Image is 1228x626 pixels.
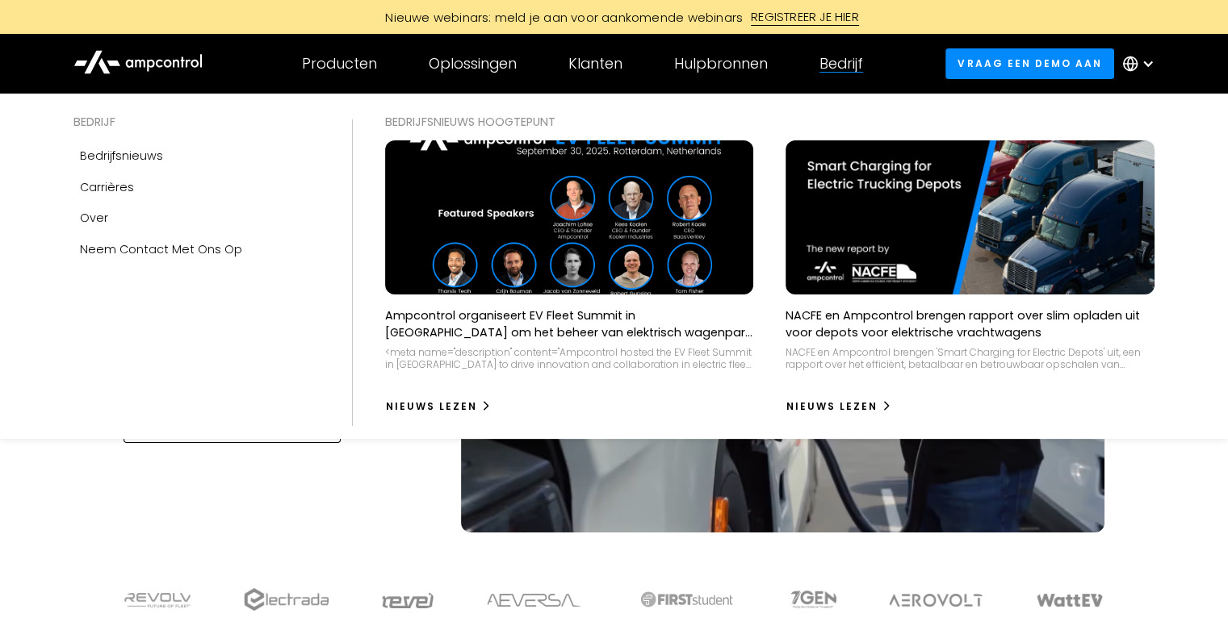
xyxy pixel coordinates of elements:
[429,55,517,73] div: Oplossingen
[819,55,863,73] div: Bedrijf
[80,209,108,227] div: Over
[786,394,892,419] a: Nieuws lezen
[786,346,1154,371] div: NACFE en Ampcontrol brengen 'Smart Charging for Electric Depots' uit, een rapport over het effici...
[73,234,320,265] a: Neem contact met ons op
[385,307,753,340] p: Ampcontrol organiseert EV Fleet Summit in [GEOGRAPHIC_DATA] om het beheer van elektrisch wagenpar...
[251,8,978,26] a: Nieuwe webinars: meld je aan voor aankomende webinarsREGISTREER JE HIER
[302,55,377,73] div: Producten
[73,140,320,171] a: Bedrijfsnieuws
[568,55,622,73] div: Klanten
[386,399,477,414] div: Nieuws lezen
[888,594,984,607] img: Aerovolt Logo
[786,307,1154,340] p: NACFE en Ampcontrol brengen rapport over slim opladen uit voor depots voor elektrische vrachtwagens
[945,48,1114,78] a: Vraag een demo aan
[385,113,1155,131] div: BEDRIJFSNIEUWS Hoogtepunt
[674,55,768,73] div: Hulpbronnen
[369,9,751,26] div: Nieuwe webinars: meld je aan voor aankomende webinars
[1036,594,1104,607] img: WattEV logo
[80,240,242,258] div: Neem contact met ons op
[751,8,859,26] div: REGISTREER JE HIER
[385,346,753,371] div: <meta name="description" content="Ampcontrol hosted the EV Fleet Summit in [GEOGRAPHIC_DATA] to d...
[73,202,320,233] a: Over
[73,113,320,131] div: BEDRIJF
[80,147,163,165] div: Bedrijfsnieuws
[786,399,878,414] div: Nieuws lezen
[385,394,492,419] a: Nieuws lezen
[80,178,134,196] div: Carrières
[73,172,320,202] a: Carrières
[244,588,329,611] img: electrada logo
